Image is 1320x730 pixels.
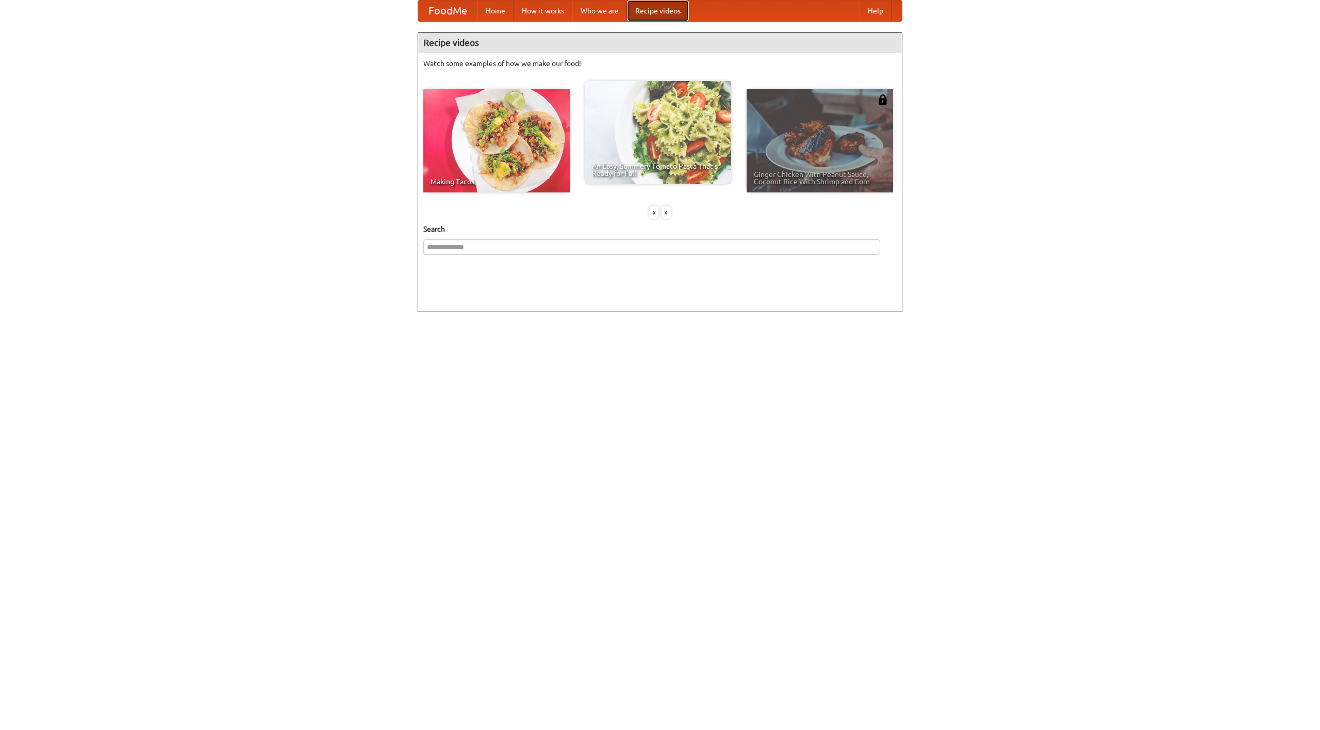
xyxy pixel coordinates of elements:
a: Who we are [572,1,627,21]
img: 483408.png [878,94,888,105]
div: » [662,206,671,219]
a: FoodMe [418,1,477,21]
a: Help [860,1,892,21]
span: Making Tacos [431,178,563,185]
span: An Easy, Summery Tomato Pasta That's Ready for Fall [592,163,724,177]
a: Making Tacos [423,89,570,192]
a: An Easy, Summery Tomato Pasta That's Ready for Fall [585,81,731,184]
p: Watch some examples of how we make our food! [423,58,897,69]
h5: Search [423,224,897,234]
a: How it works [514,1,572,21]
a: Recipe videos [627,1,689,21]
a: Home [477,1,514,21]
div: « [649,206,658,219]
h4: Recipe videos [418,33,902,53]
